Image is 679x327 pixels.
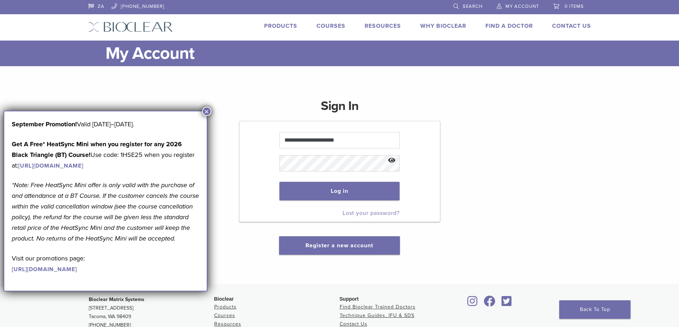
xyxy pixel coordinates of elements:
[264,22,297,30] a: Products
[420,22,466,30] a: Why Bioclear
[12,253,199,274] p: Visit our promotions page:
[12,140,182,159] strong: Get A Free* HeatSync Mini when you register for any 2026 Black Triangle (BT) Course!
[88,22,173,32] img: Bioclear
[214,296,234,302] span: Bioclear
[321,97,359,120] h1: Sign In
[202,107,211,116] button: Close
[340,312,415,318] a: Technique Guides, IFU & SDS
[499,300,514,307] a: Bioclear
[12,139,199,171] p: Use code: 1HSE25 when you register at:
[559,300,631,319] a: Back To Top
[214,304,237,310] a: Products
[214,321,241,327] a: Resources
[12,120,77,128] b: September Promotion!
[552,22,591,30] a: Contact Us
[465,300,480,307] a: Bioclear
[214,312,235,318] a: Courses
[565,4,584,9] span: 0 items
[12,266,77,273] a: [URL][DOMAIN_NAME]
[365,22,401,30] a: Resources
[317,22,345,30] a: Courses
[463,4,483,9] span: Search
[279,182,400,200] button: Log in
[305,242,373,249] a: Register a new account
[12,119,199,130] p: Valid [DATE]–[DATE].
[106,41,591,66] h1: My Account
[485,22,533,30] a: Find A Doctor
[12,181,199,242] em: *Note: Free HeatSync Mini offer is only valid with the purchase of and attendance at a BT Course....
[340,321,367,327] a: Contact Us
[340,296,359,302] span: Support
[343,210,400,217] a: Lost your password?
[340,304,416,310] a: Find Bioclear Trained Doctors
[505,4,539,9] span: My Account
[384,152,400,170] button: Show password
[89,296,144,302] strong: Bioclear Matrix Systems
[279,236,400,255] button: Register a new account
[18,162,83,169] a: [URL][DOMAIN_NAME]
[482,300,498,307] a: Bioclear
